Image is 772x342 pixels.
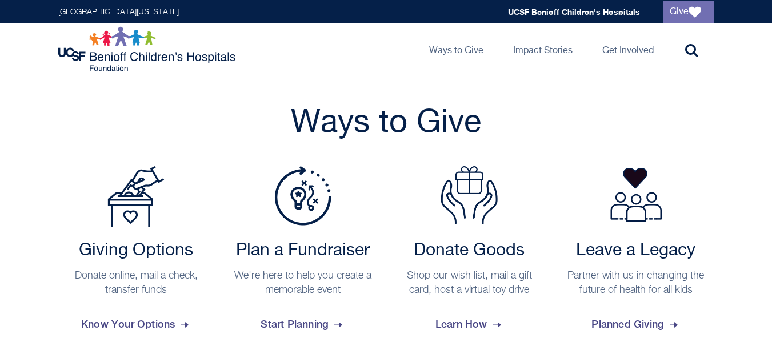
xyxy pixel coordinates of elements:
h2: Plan a Fundraiser [230,240,375,261]
a: Donate Goods Donate Goods Shop our wish list, mail a gift card, host a virtual toy drive Learn How [391,166,548,340]
span: Planned Giving [591,309,680,340]
p: We're here to help you create a memorable event [230,269,375,297]
span: Learn How [435,309,503,340]
p: Shop our wish list, mail a gift card, host a virtual toy drive [397,269,542,297]
h2: Leave a Legacy [563,240,709,261]
a: Payment Options Giving Options Donate online, mail a check, transfer funds Know Your Options [58,166,215,340]
p: Partner with us in changing the future of health for all kids [563,269,709,297]
span: Know Your Options [81,309,191,340]
img: Donate Goods [441,166,498,224]
a: UCSF Benioff Children's Hospitals [508,7,640,17]
img: Plan a Fundraiser [274,166,331,226]
img: Logo for UCSF Benioff Children's Hospitals Foundation [58,26,238,72]
img: Payment Options [107,166,165,227]
a: Get Involved [593,23,663,75]
a: [GEOGRAPHIC_DATA][US_STATE] [58,8,179,16]
h2: Donate Goods [397,240,542,261]
h2: Giving Options [64,240,209,261]
h2: Ways to Give [58,103,714,143]
span: Start Planning [261,309,345,340]
a: Ways to Give [420,23,493,75]
a: Give [663,1,714,23]
p: Donate online, mail a check, transfer funds [64,269,209,297]
a: Leave a Legacy Partner with us in changing the future of health for all kids Planned Giving [558,166,714,340]
a: Impact Stories [504,23,582,75]
a: Plan a Fundraiser Plan a Fundraiser We're here to help you create a memorable event Start Planning [225,166,381,340]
